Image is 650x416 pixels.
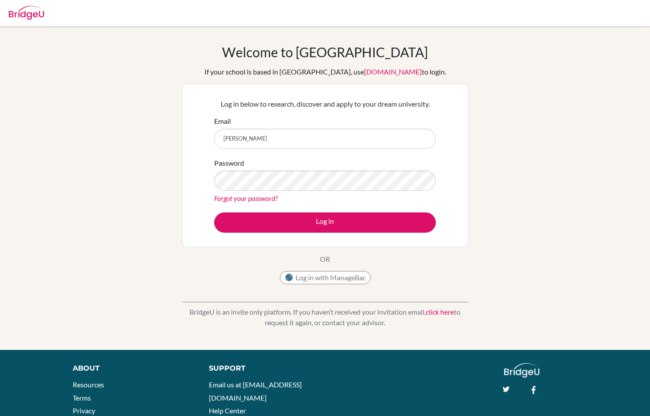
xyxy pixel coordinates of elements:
img: Bridge-U [9,6,44,20]
p: BridgeU is an invite only platform. If you haven’t received your invitation email, to request it ... [182,307,468,328]
p: Log in below to research, discover and apply to your dream university. [214,99,436,109]
div: Support [209,363,316,374]
label: Password [214,158,244,168]
a: Terms [73,394,91,402]
a: Forgot your password? [214,194,278,202]
div: If your school is based in [GEOGRAPHIC_DATA], use to login. [204,67,446,77]
a: Help Center [209,406,246,415]
p: OR [320,254,330,264]
button: Log in [214,212,436,233]
img: logo_white@2x-f4f0deed5e89b7ecb1c2cc34c3e3d731f90f0f143d5ea2071677605dd97b5244.png [504,363,540,378]
a: click here [426,308,454,316]
a: Resources [73,380,104,389]
a: Email us at [EMAIL_ADDRESS][DOMAIN_NAME] [209,380,302,402]
div: About [73,363,189,374]
button: Log in with ManageBac [280,271,371,284]
a: [DOMAIN_NAME] [364,67,422,76]
a: Privacy [73,406,95,415]
h1: Welcome to [GEOGRAPHIC_DATA] [222,44,428,60]
label: Email [214,116,231,126]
